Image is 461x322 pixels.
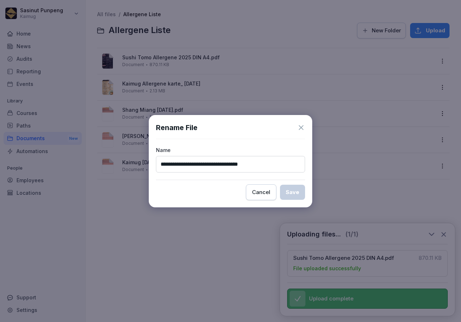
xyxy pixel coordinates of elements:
[280,185,305,200] button: Save
[156,122,198,133] h1: Rename File
[252,188,270,196] div: Cancel
[286,188,299,196] div: Save
[246,184,276,200] button: Cancel
[156,146,305,154] p: Name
